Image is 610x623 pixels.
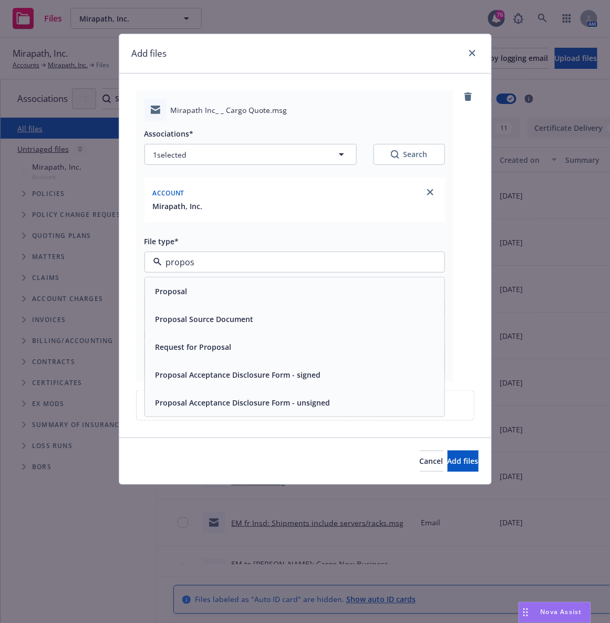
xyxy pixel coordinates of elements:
[466,47,479,59] a: close
[156,369,321,380] button: Proposal Acceptance Disclosure Form - signed
[462,90,474,103] a: remove
[448,456,479,466] span: Add files
[391,149,428,160] div: Search
[541,608,582,617] span: Nova Assist
[156,286,188,297] button: Proposal
[156,397,330,408] button: Proposal Acceptance Disclosure Form - unsigned
[171,105,287,116] span: Mirapath Inc_ _ Cargo Quote.msg
[391,150,399,159] svg: Search
[144,129,194,139] span: Associations*
[424,186,437,199] a: close
[420,456,443,466] span: Cancel
[144,236,179,246] span: File type*
[132,47,167,60] h1: Add files
[153,201,203,212] button: Mirapath, Inc.
[153,149,187,160] span: 1 selected
[374,144,445,165] button: SearchSearch
[156,341,232,352] button: Request for Proposal
[156,314,254,325] button: Proposal Source Document
[136,390,474,421] div: Upload new files
[420,451,443,472] button: Cancel
[519,603,532,622] div: Drag to move
[144,144,357,165] button: 1selected
[448,451,479,472] button: Add files
[519,602,591,623] button: Nova Assist
[153,189,184,198] span: Account
[162,256,423,268] input: Filter by keyword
